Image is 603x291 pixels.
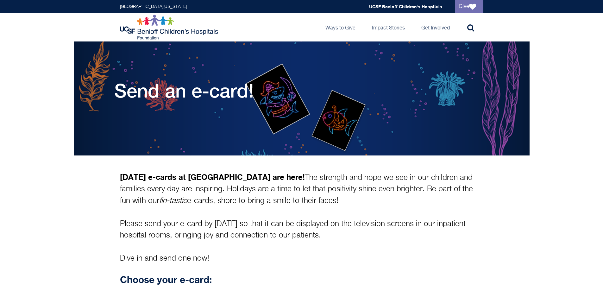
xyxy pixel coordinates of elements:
[369,4,442,9] a: UCSF Benioff Children's Hospitals
[114,79,254,102] h1: Send an e-card!
[416,13,455,41] a: Get Involved
[120,172,305,181] strong: [DATE] e-cards at [GEOGRAPHIC_DATA] are here!
[120,171,483,264] p: The strength and hope we see in our children and families every day are inspiring. Holidays are a...
[120,4,187,9] a: [GEOGRAPHIC_DATA][US_STATE]
[367,13,410,41] a: Impact Stories
[120,274,212,285] strong: Choose your e-card:
[320,13,361,41] a: Ways to Give
[120,15,220,40] img: Logo for UCSF Benioff Children's Hospitals Foundation
[455,0,483,13] a: Give
[159,197,187,205] i: fin-tastic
